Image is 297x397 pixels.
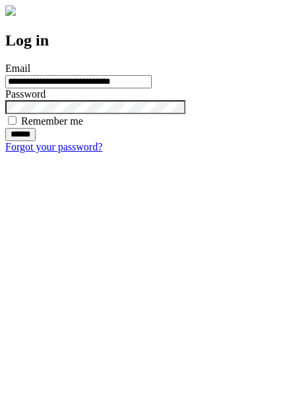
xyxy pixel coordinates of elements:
[21,115,83,127] label: Remember me
[5,141,102,152] a: Forgot your password?
[5,63,30,74] label: Email
[5,32,292,49] h2: Log in
[5,5,16,16] img: logo-4e3dc11c47720685a147b03b5a06dd966a58ff35d612b21f08c02c0306f2b779.png
[5,88,46,100] label: Password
